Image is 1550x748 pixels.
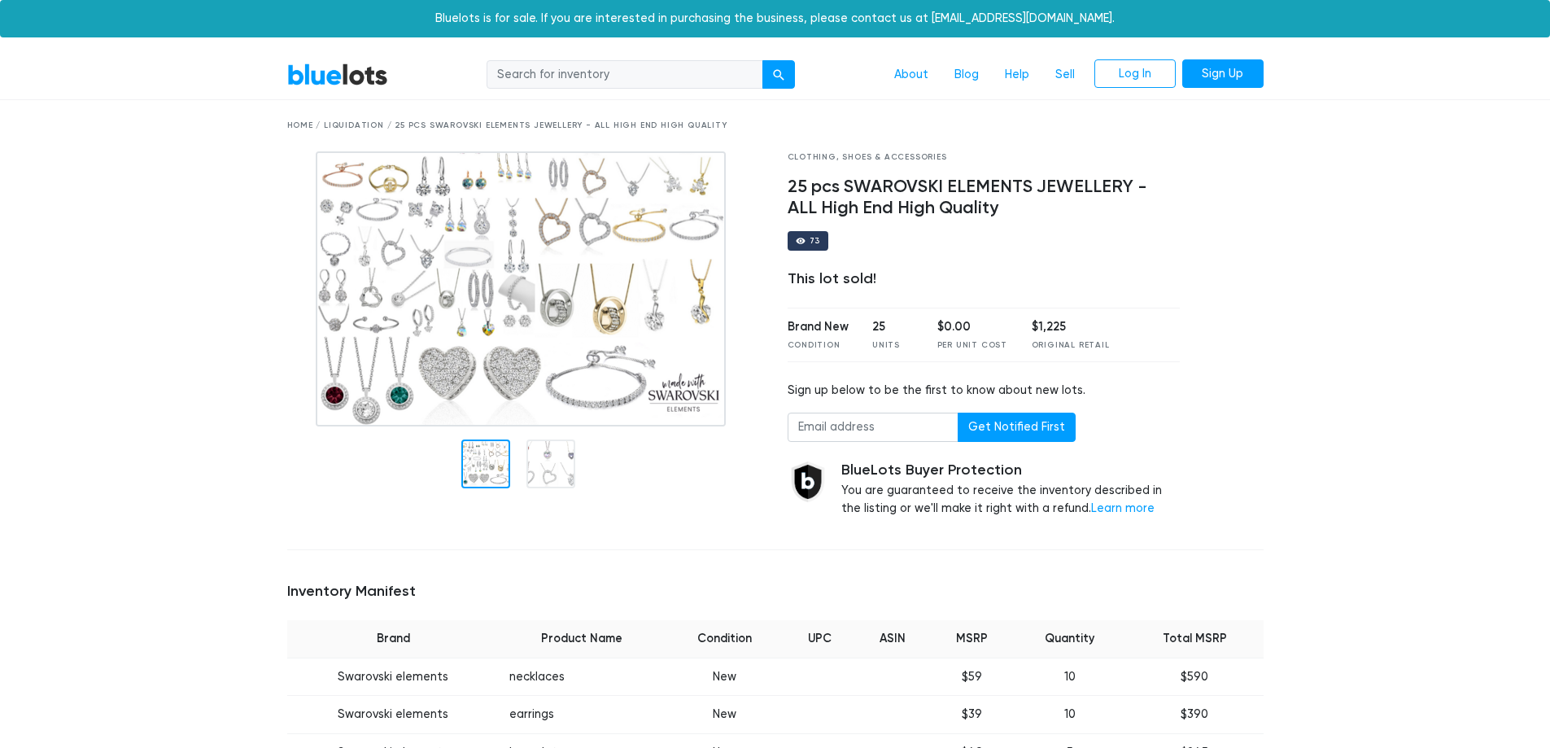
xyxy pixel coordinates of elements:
div: Condition [788,339,849,352]
td: New [664,696,785,734]
th: Total MSRP [1126,620,1263,658]
th: Condition [664,620,785,658]
h4: 25 pcs SWAROVSKI ELEMENTS JEWELLERY - ALL High End High Quality [788,177,1181,219]
th: Product Name [500,620,664,658]
a: Log In [1094,59,1176,89]
th: ASIN [855,620,929,658]
td: 10 [1014,696,1127,734]
th: UPC [785,620,856,658]
input: Email address [788,413,958,442]
td: Swarovski elements [287,658,500,696]
th: MSRP [930,620,1014,658]
input: Search for inventory [487,60,763,90]
td: Swarovski elements [287,696,500,734]
div: 73 [810,237,821,245]
th: Quantity [1014,620,1127,658]
a: BlueLots [287,63,388,86]
a: Learn more [1091,501,1155,515]
div: $0.00 [937,318,1007,336]
a: About [881,59,941,90]
div: This lot sold! [788,270,1181,288]
div: Original Retail [1032,339,1110,352]
div: Brand New [788,318,849,336]
td: $590 [1126,658,1263,696]
td: New [664,658,785,696]
div: Per Unit Cost [937,339,1007,352]
button: Get Notified First [958,413,1076,442]
td: $59 [930,658,1014,696]
td: earrings [500,696,664,734]
th: Brand [287,620,500,658]
div: You are guaranteed to receive the inventory described in the listing or we'll make it right with ... [841,461,1181,518]
td: 10 [1014,658,1127,696]
div: $1,225 [1032,318,1110,336]
div: 25 [872,318,913,336]
td: $390 [1126,696,1263,734]
div: Clothing, Shoes & Accessories [788,151,1181,164]
a: Sign Up [1182,59,1264,89]
td: $39 [930,696,1014,734]
a: Blog [941,59,992,90]
img: 5451aaf4-ab41-4c42-8f3f-a891c171cae9-1753740678.png [316,151,726,426]
a: Help [992,59,1042,90]
h5: Inventory Manifest [287,583,1264,601]
div: Units [872,339,913,352]
div: Home / Liquidation / 25 pcs SWAROVSKI ELEMENTS JEWELLERY - ALL High End High Quality [287,120,1264,132]
div: Sign up below to be the first to know about new lots. [788,382,1181,400]
h5: BlueLots Buyer Protection [841,461,1181,479]
a: Sell [1042,59,1088,90]
td: necklaces [500,658,664,696]
img: buyer_protection_shield-3b65640a83011c7d3ede35a8e5a80bfdfaa6a97447f0071c1475b91a4b0b3d01.png [788,461,828,502]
